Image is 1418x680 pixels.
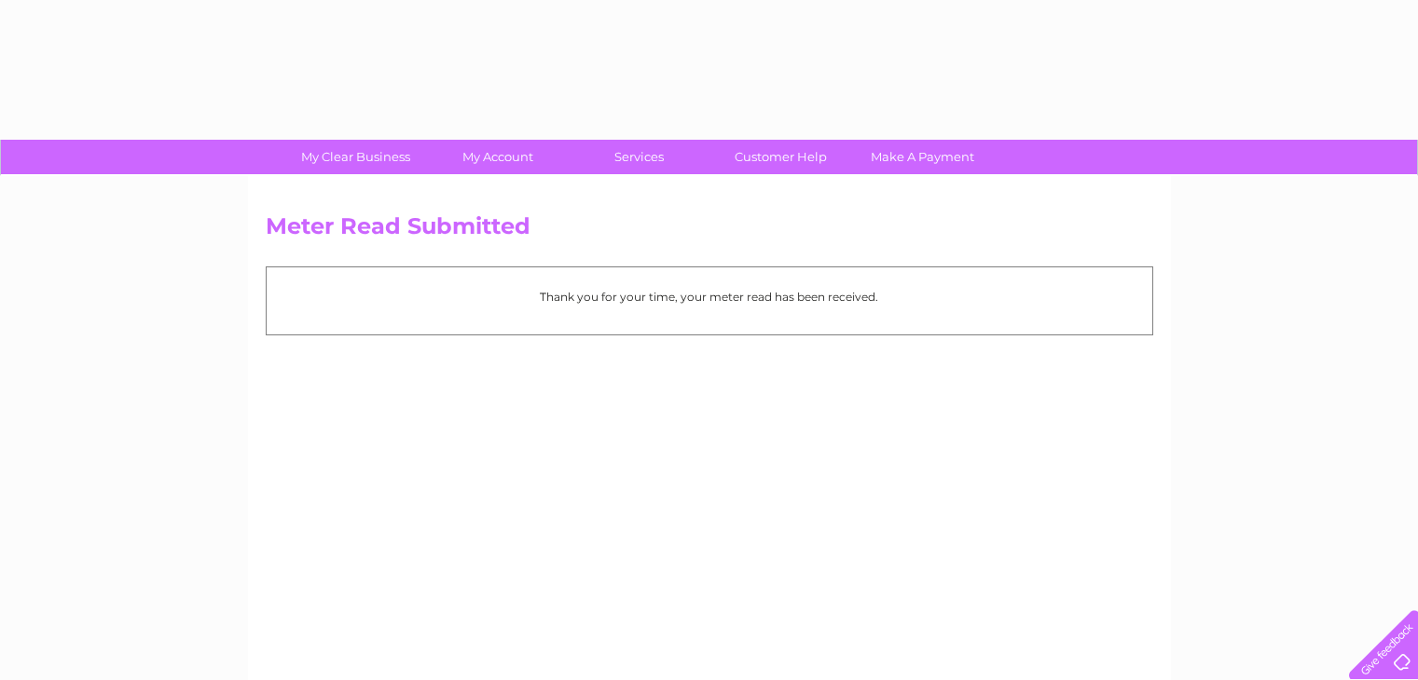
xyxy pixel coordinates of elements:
[562,140,716,174] a: Services
[704,140,858,174] a: Customer Help
[279,140,433,174] a: My Clear Business
[266,213,1153,249] h2: Meter Read Submitted
[276,288,1143,306] p: Thank you for your time, your meter read has been received.
[420,140,574,174] a: My Account
[846,140,999,174] a: Make A Payment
